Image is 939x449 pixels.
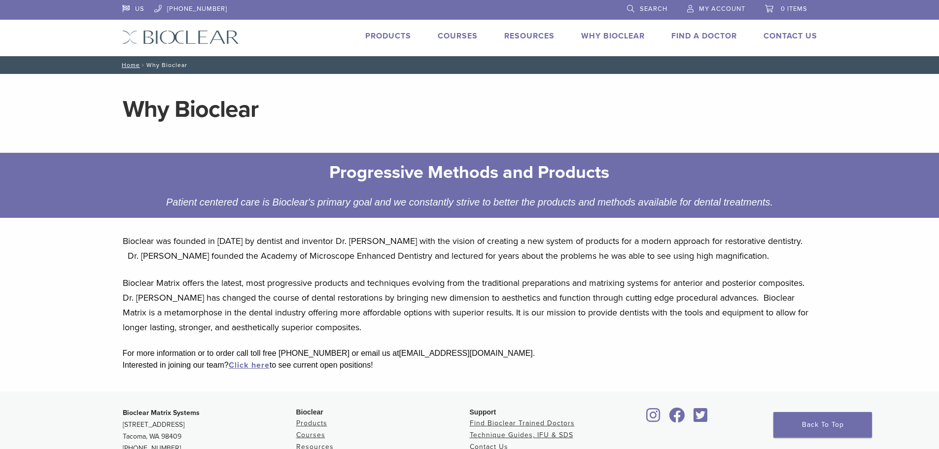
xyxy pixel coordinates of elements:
[140,63,146,68] span: /
[470,408,496,416] span: Support
[504,31,555,41] a: Resources
[640,5,667,13] span: Search
[581,31,645,41] a: Why Bioclear
[122,30,239,44] img: Bioclear
[764,31,817,41] a: Contact Us
[699,5,745,13] span: My Account
[123,409,200,417] strong: Bioclear Matrix Systems
[470,419,575,427] a: Find Bioclear Trained Doctors
[470,431,573,439] a: Technique Guides, IFU & SDS
[123,98,817,121] h1: Why Bioclear
[164,161,775,184] h2: Progressive Methods and Products
[691,414,711,423] a: Bioclear
[643,414,664,423] a: Bioclear
[438,31,478,41] a: Courses
[123,359,817,371] div: Interested in joining our team? to see current open positions!
[296,419,327,427] a: Products
[229,360,270,370] a: Click here
[119,62,140,69] a: Home
[296,408,323,416] span: Bioclear
[781,5,807,13] span: 0 items
[666,414,689,423] a: Bioclear
[157,194,783,210] div: Patient centered care is Bioclear's primary goal and we constantly strive to better the products ...
[123,276,817,335] p: Bioclear Matrix offers the latest, most progressive products and techniques evolving from the tra...
[123,347,817,359] div: For more information or to order call toll free [PHONE_NUMBER] or email us at [EMAIL_ADDRESS][DOM...
[123,234,817,263] p: Bioclear was founded in [DATE] by dentist and inventor Dr. [PERSON_NAME] with the vision of creat...
[115,56,825,74] nav: Why Bioclear
[365,31,411,41] a: Products
[296,431,325,439] a: Courses
[773,412,872,438] a: Back To Top
[671,31,737,41] a: Find A Doctor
